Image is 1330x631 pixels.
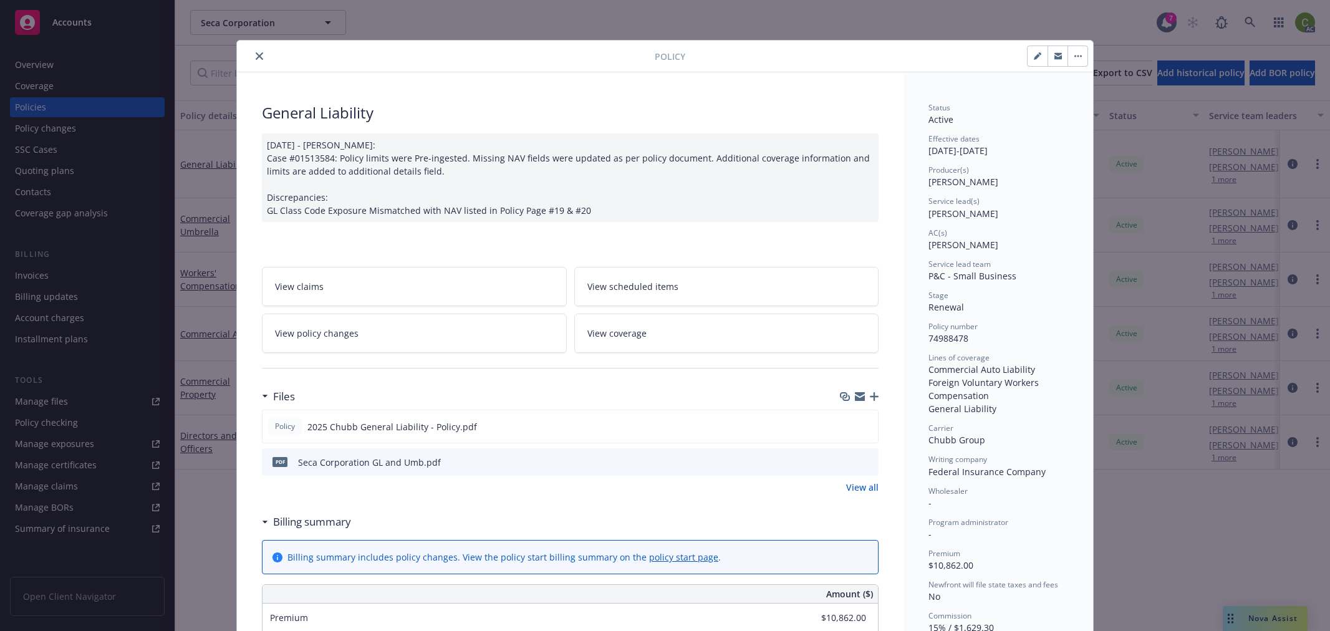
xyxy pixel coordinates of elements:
a: View scheduled items [574,267,879,306]
a: policy start page [649,551,718,563]
div: [DATE] - [DATE] [928,133,1068,157]
span: Policy number [928,321,978,332]
a: View coverage [574,314,879,353]
div: General Liability [928,402,1068,415]
span: Carrier [928,423,953,433]
span: Writing company [928,454,987,465]
span: 74988478 [928,332,968,344]
span: Federal Insurance Company [928,466,1046,478]
button: download file [842,420,852,433]
span: No [928,590,940,602]
a: View policy changes [262,314,567,353]
span: pdf [272,457,287,466]
span: Service lead(s) [928,196,980,206]
span: Effective dates [928,133,980,144]
span: - [928,528,932,540]
div: Billing summary includes policy changes. View the policy start billing summary on the . [287,551,721,564]
span: Newfront will file state taxes and fees [928,579,1058,590]
span: Service lead team [928,259,991,269]
span: Policy [655,50,685,63]
span: 2025 Chubb General Liability - Policy.pdf [307,420,477,433]
div: Billing summary [262,514,351,530]
span: Premium [928,548,960,559]
h3: Files [273,388,295,405]
h3: Billing summary [273,514,351,530]
a: View claims [262,267,567,306]
span: AC(s) [928,228,947,238]
span: View scheduled items [587,280,678,293]
span: Amount ($) [826,587,873,600]
span: Premium [270,612,308,624]
span: View coverage [587,327,647,340]
a: View all [846,481,879,494]
span: Producer(s) [928,165,969,175]
span: Status [928,102,950,113]
div: Foreign Voluntary Workers Compensation [928,376,1068,402]
span: [PERSON_NAME] [928,176,998,188]
span: Commission [928,610,971,621]
div: [DATE] - [PERSON_NAME]: Case #01513584: Policy limits were Pre-ingested. Missing NAV fields were ... [262,133,879,222]
span: Renewal [928,301,964,313]
span: [PERSON_NAME] [928,239,998,251]
div: Commercial Auto Liability [928,363,1068,376]
span: Stage [928,290,948,301]
span: - [928,497,932,509]
div: General Liability [262,102,879,123]
span: Policy [272,421,297,432]
button: preview file [862,420,873,433]
span: View policy changes [275,327,359,340]
span: Active [928,113,953,125]
button: close [252,49,267,64]
span: Wholesaler [928,486,968,496]
span: Lines of coverage [928,352,990,363]
span: Chubb Group [928,434,985,446]
button: preview file [862,456,874,469]
span: P&C - Small Business [928,270,1016,282]
span: [PERSON_NAME] [928,208,998,219]
span: Program administrator [928,517,1008,527]
div: Seca Corporation GL and Umb.pdf [298,456,441,469]
input: 0.00 [793,609,874,627]
button: download file [842,456,852,469]
div: Files [262,388,295,405]
span: View claims [275,280,324,293]
span: $10,862.00 [928,559,973,571]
